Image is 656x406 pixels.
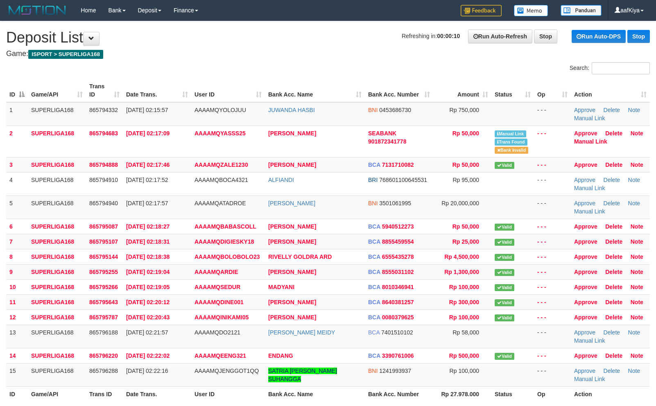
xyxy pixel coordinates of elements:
span: [DATE] 02:19:05 [126,284,170,290]
span: [DATE] 02:18:27 [126,223,170,230]
a: Delete [605,238,622,245]
span: BCA [368,269,380,275]
span: Valid transaction [495,284,514,291]
a: Approve [574,223,597,230]
td: - - - [534,172,571,195]
a: Approve [574,269,597,275]
span: 865796288 [89,368,118,374]
a: Note [628,107,640,113]
a: Manual Link [574,337,605,344]
a: [PERSON_NAME] [268,238,316,245]
span: AAAAMQJENGGOT1QQ [195,368,259,374]
span: 865794910 [89,177,118,183]
td: SUPERLIGA168 [28,310,86,325]
span: Copy 5940512273 to clipboard [382,223,414,230]
td: - - - [534,157,571,172]
h1: Deposit List [6,29,650,46]
td: - - - [534,219,571,234]
td: - - - [534,126,571,157]
td: 4 [6,172,28,195]
a: [PERSON_NAME] MEIDY [268,329,335,336]
strong: 00:00:10 [437,33,460,39]
a: Approve [574,368,595,374]
td: SUPERLIGA168 [28,102,86,126]
th: Status: activate to sort column ascending [491,79,534,102]
span: Copy 768601100645531 to clipboard [379,177,427,183]
a: Delete [604,329,620,336]
a: Note [631,284,643,290]
img: panduan.png [561,5,602,16]
span: BNI [368,107,378,113]
td: - - - [534,234,571,249]
td: SUPERLIGA168 [28,234,86,249]
a: Delete [604,368,620,374]
span: BCA [368,162,380,168]
td: - - - [534,294,571,310]
td: - - - [534,102,571,126]
span: AAAAMQZALE1230 [195,162,248,168]
span: Rp 1,300,000 [444,269,479,275]
span: Valid transaction [495,269,514,276]
a: ALFIANDI [268,177,294,183]
td: - - - [534,310,571,325]
a: SATRIA [PERSON_NAME] SUHANGGA [268,368,337,382]
span: [DATE] 02:17:52 [126,177,168,183]
span: Valid transaction [495,353,514,360]
span: BCA [368,238,380,245]
span: Refreshing in: [402,33,460,39]
th: Rp 27.978.000 [433,386,491,402]
span: AAAAMQYOLOJUU [195,107,246,113]
a: Delete [604,107,620,113]
td: 5 [6,195,28,219]
span: Rp 100,000 [450,368,479,374]
a: Note [631,162,643,168]
td: - - - [534,195,571,219]
span: Rp 100,000 [449,284,479,290]
td: 8 [6,249,28,264]
a: Approve [574,200,595,206]
a: Delete [605,352,622,359]
span: Valid transaction [495,299,514,306]
span: 865795107 [89,238,118,245]
td: - - - [534,264,571,279]
a: [PERSON_NAME] [268,130,316,137]
a: Approve [574,352,597,359]
span: AAAAMQATADROE [195,200,246,206]
a: Manual Link [574,376,605,382]
td: 3 [6,157,28,172]
a: [PERSON_NAME] [268,269,316,275]
span: Copy 1241993937 to clipboard [379,368,411,374]
td: SUPERLIGA168 [28,219,86,234]
a: Delete [605,269,622,275]
span: Valid transaction [495,314,514,321]
span: BCA [368,253,380,260]
td: SUPERLIGA168 [28,363,86,386]
span: 865795643 [89,299,118,305]
th: Date Trans. [123,386,191,402]
td: 9 [6,264,28,279]
a: Delete [605,284,622,290]
span: [DATE] 02:18:31 [126,238,170,245]
th: Action [571,386,650,402]
span: AAAAMQARDIE [195,269,238,275]
span: 865795787 [89,314,118,321]
th: Bank Acc. Name [265,386,365,402]
span: Rp 95,000 [452,177,479,183]
a: Approve [574,162,597,168]
td: 6 [6,219,28,234]
a: Approve [574,329,595,336]
td: 1 [6,102,28,126]
span: Copy 0453686730 to clipboard [379,107,411,113]
td: SUPERLIGA168 [28,157,86,172]
span: [DATE] 02:20:43 [126,314,170,321]
span: AAAAMQINIKAMI05 [195,314,249,321]
a: [PERSON_NAME] [268,223,316,230]
span: Valid transaction [495,224,514,231]
span: Copy 3501061995 to clipboard [379,200,411,206]
th: User ID: activate to sort column ascending [191,79,265,102]
th: Op: activate to sort column ascending [534,79,571,102]
th: Amount: activate to sort column ascending [433,79,491,102]
span: ISPORT > SUPERLIGA168 [28,50,103,59]
td: SUPERLIGA168 [28,294,86,310]
a: Stop [534,29,557,43]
